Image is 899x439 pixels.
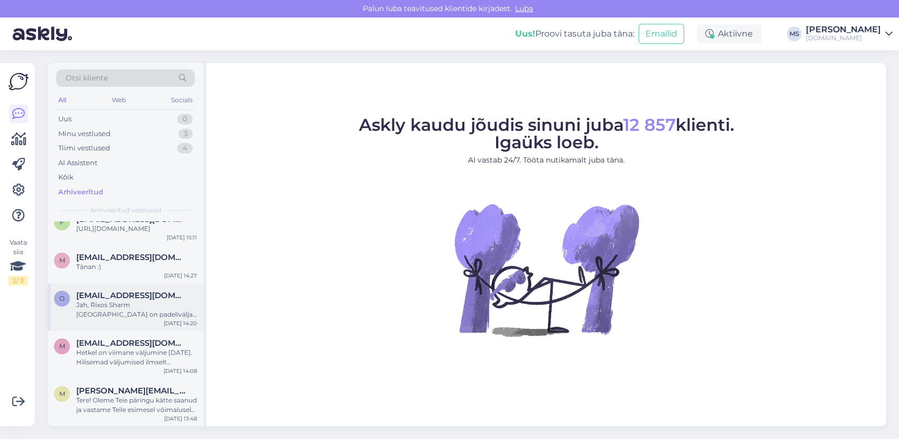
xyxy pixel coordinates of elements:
[76,224,197,234] div: [URL][DOMAIN_NAME]
[76,386,186,396] span: Martin.jyrvetson@gmail.com
[59,256,65,264] span: m
[58,158,97,168] div: AI Assistent
[806,25,893,42] a: [PERSON_NAME][DOMAIN_NAME]
[806,25,881,34] div: [PERSON_NAME]
[58,172,74,183] div: Kõik
[451,174,642,365] img: No Chat active
[164,367,197,375] div: [DATE] 14:08
[167,234,197,241] div: [DATE] 15:11
[639,24,684,44] button: Emailid
[59,342,65,350] span: M
[110,93,128,107] div: Web
[177,114,193,124] div: 0
[58,129,111,139] div: Minu vestlused
[169,93,195,107] div: Socials
[59,294,65,302] span: o
[60,218,64,226] span: f
[76,300,197,319] div: Jah, Rixos Sharm [GEOGRAPHIC_DATA] on padeliväljak olemas, kuid Rixos Premium Seagate hotellis mi...
[56,93,68,107] div: All
[164,272,197,280] div: [DATE] 14:27
[623,114,676,135] span: 12 857
[359,114,734,153] span: Askly kaudu jõudis sinuni juba klienti. Igaüks loeb.
[8,238,28,285] div: Vaata siia
[515,28,634,40] div: Proovi tasuta juba täna:
[58,143,110,154] div: Tiimi vestlused
[76,253,186,262] span: merike.neu@gmail.com
[8,71,29,92] img: Askly Logo
[76,348,197,367] div: Hetkel on viimane väljumine [DATE]. Hilisemad väljumised ilmselt lisanduvad kevadel.
[512,4,536,13] span: Luba
[66,73,108,84] span: Otsi kliente
[787,26,802,41] div: MS
[76,262,197,272] div: Tänan :)
[76,291,186,300] span: oksants@hotmail.com
[178,129,193,139] div: 3
[806,34,881,42] div: [DOMAIN_NAME]
[76,338,186,348] span: Meeliskohva@gmail.com
[164,319,197,327] div: [DATE] 14:20
[697,24,761,43] div: Aktiivne
[58,187,103,198] div: Arhiveeritud
[8,276,28,285] div: 2 / 3
[515,29,535,39] b: Uus!
[177,143,193,154] div: 4
[90,205,161,215] span: Arhiveeritud vestlused
[59,390,65,398] span: M
[359,155,734,166] p: AI vastab 24/7. Tööta nutikamalt juba täna.
[58,114,71,124] div: Uus
[164,415,197,423] div: [DATE] 13:48
[76,396,197,415] div: Tere! Oleme Teie päringu kätte saanud ja vastame Teile esimesel võimalusel [PERSON_NAME]. :)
